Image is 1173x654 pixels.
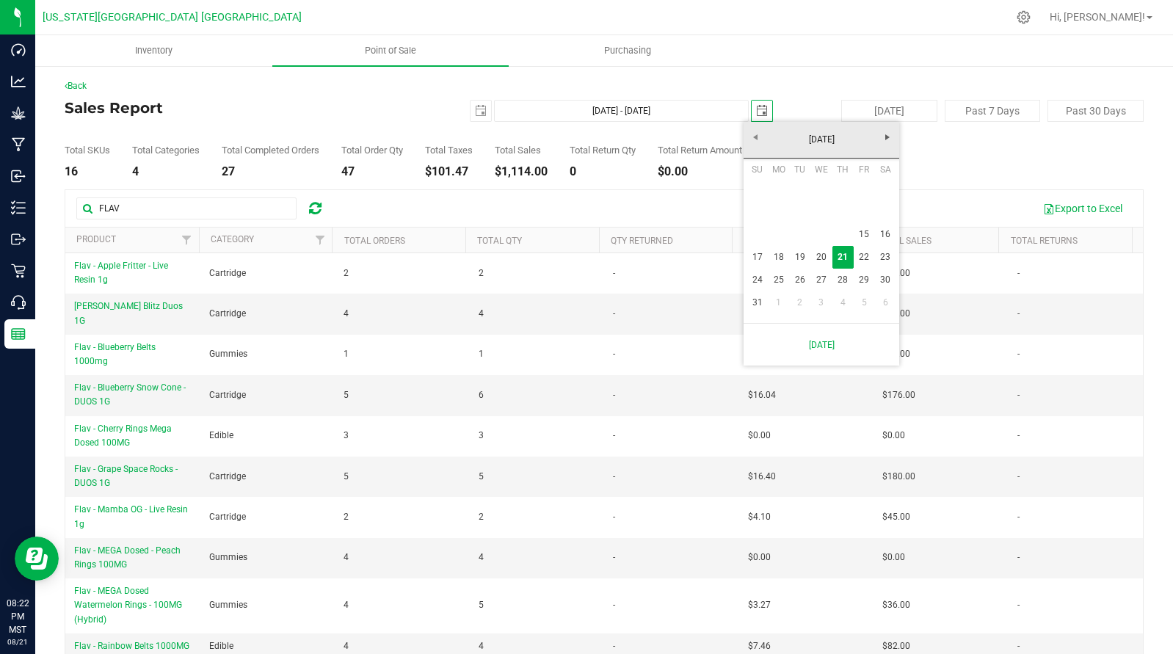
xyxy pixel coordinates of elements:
[875,291,896,314] a: 6
[74,342,156,366] span: Flav - Blueberry Belts 1000mg
[854,291,875,314] a: 5
[11,200,26,215] inline-svg: Inventory
[1017,470,1020,484] span: -
[74,545,181,570] span: Flav - MEGA Dosed - Peach Rings 100MG
[841,100,937,122] button: [DATE]
[74,586,182,624] span: Flav - MEGA Dosed Watermelon Rings - 100MG (Hybrid)
[344,510,349,524] span: 2
[570,145,636,155] div: Total Return Qty
[875,159,896,181] th: Saturday
[854,246,875,269] a: 22
[752,330,891,360] a: [DATE]
[768,291,789,314] a: 1
[344,551,349,564] span: 4
[1017,639,1020,653] span: -
[479,347,484,361] span: 1
[1017,266,1020,280] span: -
[76,197,297,219] input: Search...
[747,159,768,181] th: Sunday
[1017,388,1020,402] span: -
[747,291,768,314] a: 31
[344,639,349,653] span: 4
[613,510,615,524] span: -
[209,510,246,524] span: Cartridge
[1017,510,1020,524] span: -
[344,598,349,612] span: 4
[308,228,332,252] a: Filter
[748,639,771,653] span: $7.46
[175,228,199,252] a: Filter
[613,307,615,321] span: -
[875,223,896,246] a: 16
[1017,347,1020,361] span: -
[1017,429,1020,443] span: -
[611,236,673,246] a: Qty Returned
[479,307,484,321] span: 4
[748,429,771,443] span: $0.00
[882,639,910,653] span: $82.00
[789,159,810,181] th: Tuesday
[132,145,200,155] div: Total Categories
[789,246,810,269] a: 19
[613,347,615,361] span: -
[875,246,896,269] a: 23
[344,347,349,361] span: 1
[74,301,183,325] span: [PERSON_NAME] Blitz Duos 1G
[854,223,875,246] a: 15
[570,166,636,178] div: 0
[882,598,910,612] span: $36.00
[832,269,854,291] a: 28
[1011,236,1078,246] a: Total Returns
[11,74,26,89] inline-svg: Analytics
[76,234,116,244] a: Product
[209,266,246,280] span: Cartridge
[613,388,615,402] span: -
[876,126,899,148] a: Next
[875,269,896,291] a: 30
[810,269,832,291] a: 27
[479,470,484,484] span: 5
[810,159,832,181] th: Wednesday
[945,100,1041,122] button: Past 7 Days
[658,166,742,178] div: $0.00
[613,470,615,484] span: -
[209,307,246,321] span: Cartridge
[748,510,771,524] span: $4.10
[344,266,349,280] span: 2
[74,464,178,488] span: Flav - Grape Space Rocks - DUOS 1G
[810,246,832,269] a: 20
[132,166,200,178] div: 4
[11,295,26,310] inline-svg: Call Center
[209,347,247,361] span: Gummies
[658,145,742,155] div: Total Return Amount
[65,166,110,178] div: 16
[1047,100,1144,122] button: Past 30 Days
[877,236,931,246] a: Total Sales
[74,424,172,448] span: Flav - Cherry Rings Mega Dosed 100MG
[810,291,832,314] a: 3
[832,159,854,181] th: Thursday
[479,429,484,443] span: 3
[115,44,192,57] span: Inventory
[748,551,771,564] span: $0.00
[1017,307,1020,321] span: -
[747,269,768,291] a: 24
[509,35,746,66] a: Purchasing
[613,598,615,612] span: -
[479,551,484,564] span: 4
[854,159,875,181] th: Friday
[752,101,772,121] span: select
[882,551,905,564] span: $0.00
[768,246,789,269] a: 18
[854,269,875,291] a: 29
[11,232,26,247] inline-svg: Outbound
[209,598,247,612] span: Gummies
[425,166,473,178] div: $101.47
[11,137,26,152] inline-svg: Manufacturing
[65,100,424,116] h4: Sales Report
[613,551,615,564] span: -
[1017,551,1020,564] span: -
[74,261,168,285] span: Flav - Apple Fritter - Live Resin 1g
[832,246,854,269] td: Current focused date is Thursday, August 21, 2025
[747,246,768,269] a: 17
